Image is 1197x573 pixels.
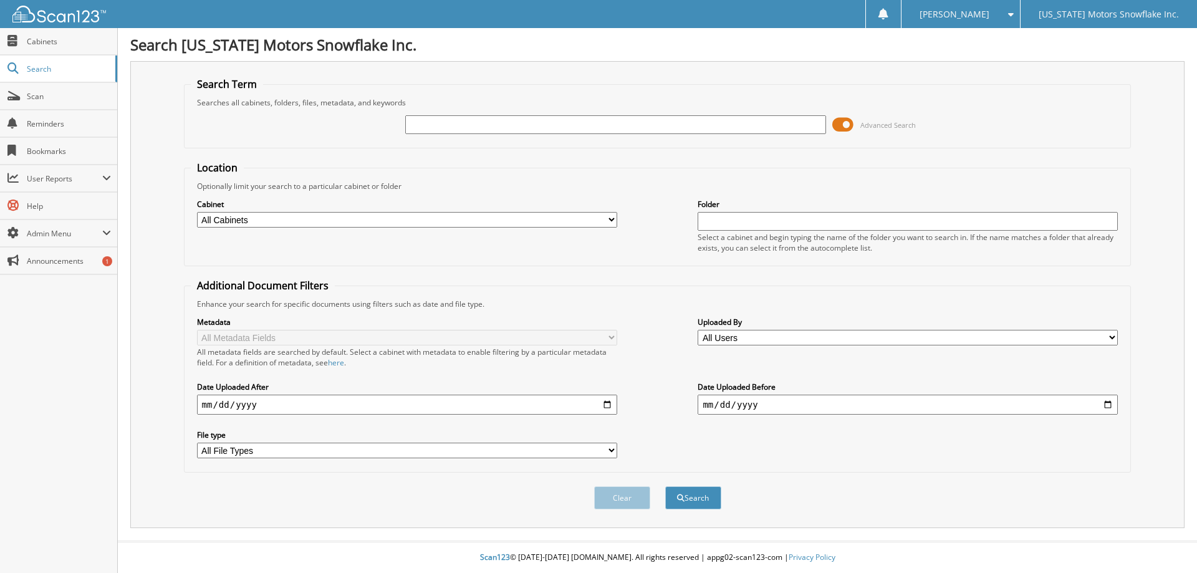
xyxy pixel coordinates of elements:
[197,347,617,368] div: All metadata fields are searched by default. Select a cabinet with metadata to enable filtering b...
[27,64,109,74] span: Search
[102,256,112,266] div: 1
[197,395,617,415] input: start
[191,77,263,91] legend: Search Term
[27,36,111,47] span: Cabinets
[860,120,916,130] span: Advanced Search
[480,552,510,562] span: Scan123
[698,382,1118,392] label: Date Uploaded Before
[197,382,617,392] label: Date Uploaded After
[130,34,1185,55] h1: Search [US_STATE] Motors Snowflake Inc.
[27,118,111,129] span: Reminders
[197,199,617,209] label: Cabinet
[191,299,1125,309] div: Enhance your search for specific documents using filters such as date and file type.
[191,279,335,292] legend: Additional Document Filters
[27,256,111,266] span: Announcements
[27,228,102,239] span: Admin Menu
[789,552,835,562] a: Privacy Policy
[191,97,1125,108] div: Searches all cabinets, folders, files, metadata, and keywords
[920,11,989,18] span: [PERSON_NAME]
[27,173,102,184] span: User Reports
[698,232,1118,253] div: Select a cabinet and begin typing the name of the folder you want to search in. If the name match...
[197,317,617,327] label: Metadata
[698,317,1118,327] label: Uploaded By
[12,6,106,22] img: scan123-logo-white.svg
[118,542,1197,573] div: © [DATE]-[DATE] [DOMAIN_NAME]. All rights reserved | appg02-scan123-com |
[1039,11,1179,18] span: [US_STATE] Motors Snowflake Inc.
[197,430,617,440] label: File type
[698,395,1118,415] input: end
[27,146,111,156] span: Bookmarks
[665,486,721,509] button: Search
[27,201,111,211] span: Help
[698,199,1118,209] label: Folder
[191,181,1125,191] div: Optionally limit your search to a particular cabinet or folder
[191,161,244,175] legend: Location
[27,91,111,102] span: Scan
[594,486,650,509] button: Clear
[328,357,344,368] a: here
